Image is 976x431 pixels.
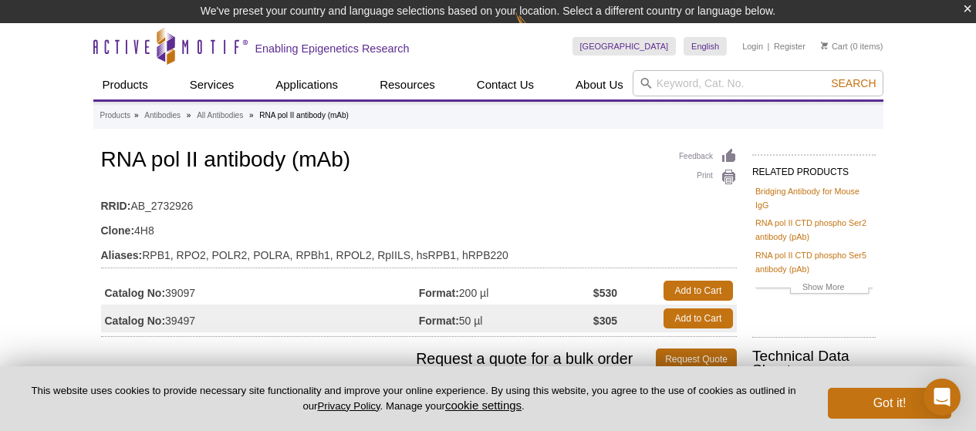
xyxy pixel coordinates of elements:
[752,349,876,377] h2: Technical Data Sheet
[101,248,143,262] strong: Aliases:
[755,184,873,212] a: Bridging Antibody for Mouse IgG
[105,286,166,300] strong: Catalog No:
[755,280,873,298] a: Show More
[266,70,347,99] a: Applications
[100,109,130,123] a: Products
[755,248,873,276] a: RNA pol II CTD phospho Ser5 antibody (pAb)
[572,37,677,56] a: [GEOGRAPHIC_DATA]
[25,384,802,413] p: This website uses cookies to provide necessary site functionality and improve your online experie...
[259,111,349,120] li: RNA pol II antibody (mAb)
[515,12,556,48] img: Change Here
[752,154,876,182] h2: RELATED PRODUCTS
[679,169,737,186] a: Print
[566,70,633,99] a: About Us
[101,214,737,239] td: 4H8
[679,148,737,165] a: Feedback
[101,224,135,237] strong: Clone:
[197,109,243,123] a: All Antibodies
[664,308,733,328] a: Add to Cart
[101,305,419,332] td: 39497
[821,41,848,52] a: Cart
[101,239,737,264] td: RPB1, RPO2, POLR2, POLRA, RPBh1, RPOL2, RpIILS, hsRPB1, hRPB220
[828,388,951,419] button: Got it!
[101,349,657,370] span: Request a quote for a bulk order
[593,286,617,300] strong: $530
[755,216,873,244] a: RNA pol II CTD phospho Ser2 antibody (pAb)
[93,70,157,99] a: Products
[742,41,763,52] a: Login
[656,349,737,370] a: Request Quote
[821,42,828,49] img: Your Cart
[684,37,727,56] a: English
[664,281,733,301] a: Add to Cart
[101,277,419,305] td: 39097
[249,111,254,120] li: »
[821,37,883,56] li: (0 items)
[101,148,737,174] h1: RNA pol II antibody (mAb)
[105,314,166,328] strong: Catalog No:
[187,111,191,120] li: »
[831,77,876,89] span: Search
[633,70,883,96] input: Keyword, Cat. No.
[826,76,880,90] button: Search
[317,400,380,412] a: Privacy Policy
[370,70,444,99] a: Resources
[593,314,617,328] strong: $305
[181,70,244,99] a: Services
[419,305,593,332] td: 50 µl
[419,277,593,305] td: 200 µl
[419,286,459,300] strong: Format:
[101,190,737,214] td: AB_2732926
[101,199,131,213] strong: RRID:
[768,37,770,56] li: |
[134,111,139,120] li: »
[144,109,181,123] a: Antibodies
[445,399,522,412] button: cookie settings
[924,379,961,416] div: Open Intercom Messenger
[419,314,459,328] strong: Format:
[774,41,805,52] a: Register
[468,70,543,99] a: Contact Us
[255,42,410,56] h2: Enabling Epigenetics Research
